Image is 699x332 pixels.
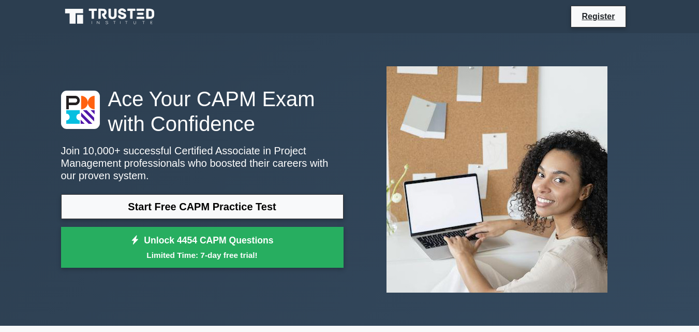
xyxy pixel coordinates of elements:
[61,145,344,182] p: Join 10,000+ successful Certified Associate in Project Management professionals who boosted their...
[61,86,344,136] h1: Ace Your CAPM Exam with Confidence
[61,227,344,268] a: Unlock 4454 CAPM QuestionsLimited Time: 7-day free trial!
[575,10,621,23] a: Register
[74,249,331,261] small: Limited Time: 7-day free trial!
[61,194,344,219] a: Start Free CAPM Practice Test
